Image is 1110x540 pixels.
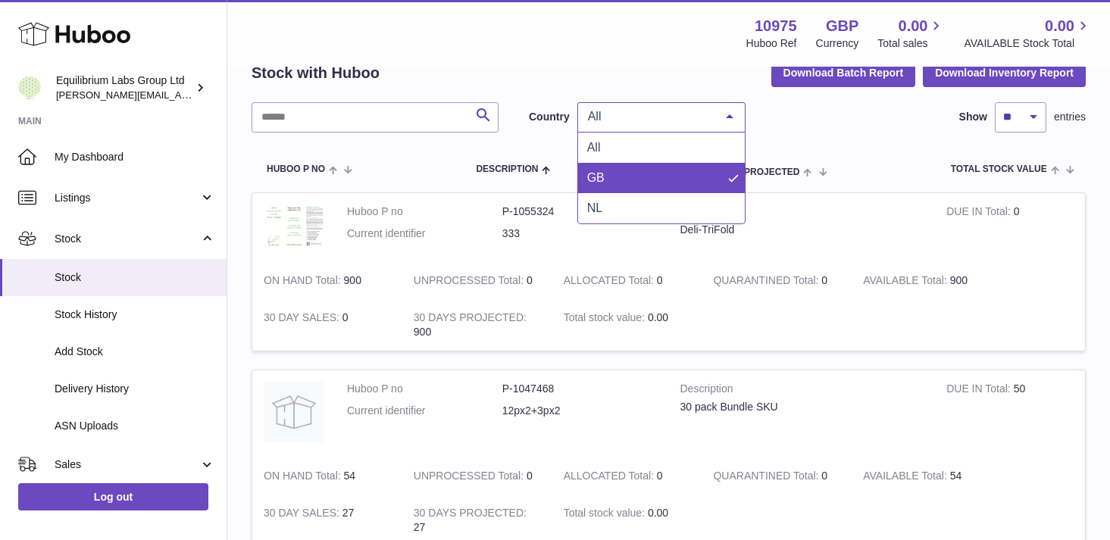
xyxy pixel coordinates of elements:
td: 0 [402,457,552,495]
img: product image [264,204,324,248]
dt: Current identifier [347,404,502,418]
strong: Total stock value [564,311,648,327]
td: 900 [402,299,552,351]
strong: Description [680,204,924,223]
td: 54 [852,457,1002,495]
span: All [584,109,714,124]
td: 0 [252,299,402,351]
span: Stock [55,270,215,285]
dd: 12px2+3px2 [502,404,658,418]
div: 30 pack Bundle SKU [680,400,924,414]
span: Delivery History [55,382,215,396]
span: 0 [821,274,827,286]
span: GB [587,171,605,184]
span: 30 DAYS PROJECTED [705,167,800,177]
td: 54 [252,457,402,495]
img: h.woodrow@theliverclinic.com [18,76,41,99]
strong: UNPROCESSED Total [414,274,527,290]
strong: Description [680,382,924,400]
span: Listings [55,191,199,205]
td: 900 [252,262,402,299]
strong: ALLOCATED Total [564,274,657,290]
td: 0 [402,262,552,299]
span: entries [1054,110,1086,124]
a: 0.00 Total sales [877,16,945,51]
span: Description [476,164,538,174]
span: 0.00 [1045,16,1074,36]
strong: QUARANTINED Total [713,274,821,290]
strong: 10975 [755,16,797,36]
strong: 30 DAY SALES [264,311,342,327]
td: 50 [935,370,1085,457]
dt: Huboo P no [347,204,502,219]
label: Country [529,110,570,124]
button: Download Batch Report [771,59,916,86]
strong: GBP [826,16,858,36]
strong: ON HAND Total [264,274,344,290]
strong: ON HAND Total [264,470,344,485]
span: Total sales [877,36,945,51]
strong: 30 DAY SALES [264,507,342,523]
strong: AVAILABLE Total [863,274,949,290]
span: 0.00 [648,311,668,323]
strong: 30 DAYS PROJECTED [414,311,527,327]
strong: AVAILABLE Total [863,470,949,485]
img: product image [264,382,324,442]
span: 0.00 [648,507,668,519]
a: 0.00 AVAILABLE Stock Total [964,16,1092,51]
span: Stock [55,232,199,246]
strong: DUE IN Total [946,382,1013,398]
span: All [587,141,601,154]
td: 0 [552,457,702,495]
span: AVAILABLE Stock Total [964,36,1092,51]
dd: P-1055324 [502,204,658,219]
h2: Stock with Huboo [252,63,380,83]
div: Huboo Ref [746,36,797,51]
span: 0.00 [899,16,928,36]
strong: Total stock value [564,507,648,523]
span: ASN Uploads [55,419,215,433]
span: NL [587,201,602,214]
td: 0 [935,193,1085,262]
span: Sales [55,457,199,472]
dt: Huboo P no [347,382,502,396]
dd: P-1047468 [502,382,658,396]
td: 0 [552,262,702,299]
span: 0 [821,470,827,482]
span: My Dashboard [55,150,215,164]
span: Huboo P no [267,164,325,174]
strong: QUARANTINED Total [713,470,821,485]
div: Deli-TriFold [680,223,924,237]
strong: DUE IN Total [946,205,1013,221]
button: Download Inventory Report [923,59,1086,86]
dt: Current identifier [347,226,502,241]
label: Show [959,110,987,124]
a: Log out [18,483,208,510]
strong: ALLOCATED Total [564,470,657,485]
span: Stock History [55,307,215,322]
td: 900 [852,262,1002,299]
dd: 333 [502,226,658,241]
strong: 30 DAYS PROJECTED [414,507,527,523]
span: Total stock value [951,164,1047,174]
span: [PERSON_NAME][EMAIL_ADDRESS][DOMAIN_NAME] [56,89,304,101]
span: Add Stock [55,345,215,359]
div: Currency [816,36,859,51]
strong: UNPROCESSED Total [414,470,527,485]
div: Equilibrium Labs Group Ltd [56,73,192,102]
